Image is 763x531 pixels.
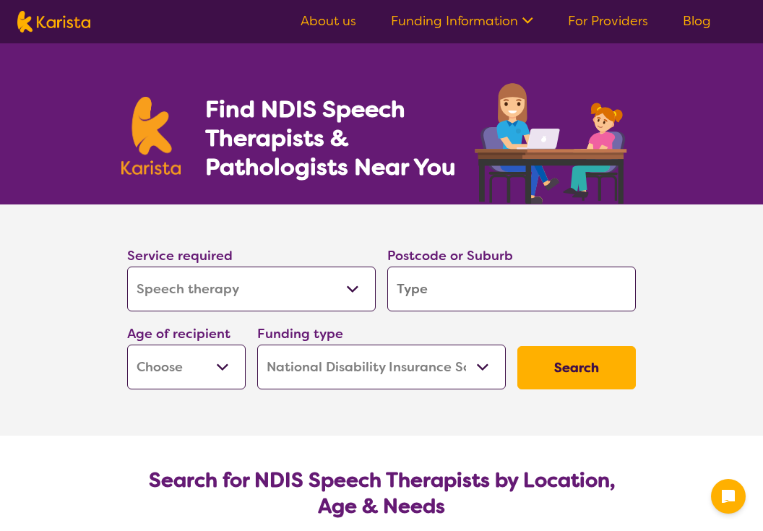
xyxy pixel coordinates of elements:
h1: Find NDIS Speech Therapists & Pathologists Near You [205,95,473,181]
a: Blog [683,12,711,30]
img: Karista logo [17,11,90,33]
label: Postcode or Suburb [387,247,513,264]
img: Karista logo [121,97,181,175]
label: Funding type [257,325,343,342]
img: speech-therapy [463,78,642,204]
a: About us [301,12,356,30]
label: Service required [127,247,233,264]
h2: Search for NDIS Speech Therapists by Location, Age & Needs [139,467,624,519]
a: For Providers [568,12,648,30]
a: Funding Information [391,12,533,30]
input: Type [387,267,636,311]
label: Age of recipient [127,325,230,342]
button: Search [517,346,636,389]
